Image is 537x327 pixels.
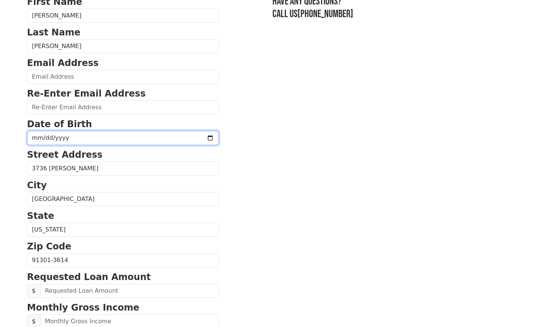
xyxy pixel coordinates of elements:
input: Requested Loan Amount [40,284,219,298]
h3: Call us [272,8,510,21]
strong: Date of Birth [27,119,92,129]
input: Zip Code [27,253,219,267]
span: $ [27,284,41,298]
strong: Re-Enter Email Address [27,88,146,99]
strong: Email Address [27,58,99,68]
input: Last Name [27,39,219,53]
input: City [27,192,219,206]
strong: Zip Code [27,241,72,252]
strong: Street Address [27,150,103,160]
input: Re-Enter Email Address [27,100,219,114]
input: Email Address [27,70,219,84]
strong: Last Name [27,27,80,38]
strong: City [27,180,47,191]
input: Street Address [27,161,219,176]
strong: Requested Loan Amount [27,272,151,282]
input: First Name [27,9,219,23]
strong: State [27,211,54,221]
p: Monthly Gross Income [27,301,219,314]
a: [PHONE_NUMBER] [297,8,353,20]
